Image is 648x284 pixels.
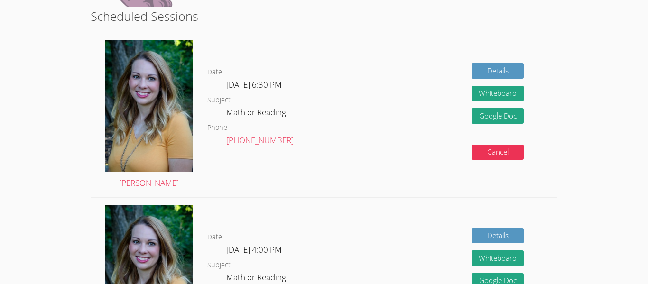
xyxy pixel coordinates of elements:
a: Details [472,63,524,79]
span: [DATE] 4:00 PM [226,244,282,255]
button: Cancel [472,145,524,160]
dt: Subject [207,94,231,106]
a: Details [472,228,524,244]
h2: Scheduled Sessions [91,7,557,25]
img: avatar.png [105,40,193,172]
dt: Date [207,231,222,243]
dt: Phone [207,122,227,134]
dd: Math or Reading [226,106,288,122]
dt: Subject [207,259,231,271]
a: [PERSON_NAME] [105,40,193,190]
dt: Date [207,66,222,78]
span: [DATE] 6:30 PM [226,79,282,90]
a: Google Doc [472,108,524,124]
button: Whiteboard [472,86,524,101]
button: Whiteboard [472,250,524,266]
a: [PHONE_NUMBER] [226,135,294,146]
